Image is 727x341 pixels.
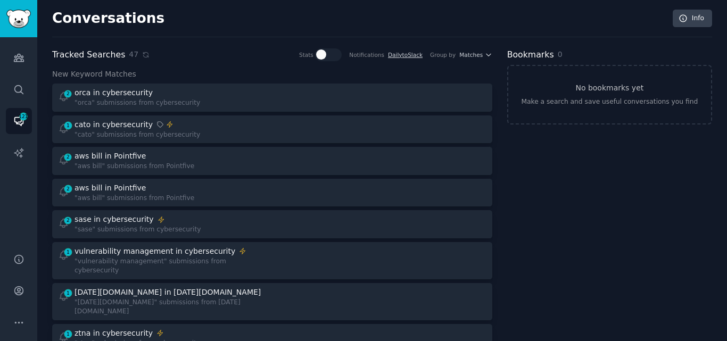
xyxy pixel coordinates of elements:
[75,257,265,276] div: "vulnerability management" submissions from cybersecurity
[75,182,146,194] div: aws bill in Pointfive
[75,130,200,140] div: "cato" submissions from cybersecurity
[75,162,194,171] div: "aws bill" submissions from Pointfive
[75,287,261,298] div: [DATE][DOMAIN_NAME] in [DATE][DOMAIN_NAME]
[507,65,712,124] a: No bookmarks yetMake a search and save useful conversations you find
[75,87,153,98] div: orca in cybersecurity
[52,179,492,207] a: 2aws bill in Pointfive"aws bill" submissions from Pointfive
[6,108,32,134] a: 121
[63,90,73,97] span: 2
[388,52,423,58] a: DailytoSlack
[521,97,698,107] div: Make a search and save useful conversations you find
[52,84,492,112] a: 2orca in cybersecurity"orca" submissions from cybersecurity
[75,119,153,130] div: cato in cybersecurity
[52,69,136,80] span: New Keyword Matches
[63,217,73,224] span: 2
[575,82,643,94] h3: No bookmarks yet
[75,246,235,257] div: vulnerability management in cybersecurity
[52,147,492,175] a: 2aws bill in Pointfive"aws bill" submissions from Pointfive
[459,51,483,59] span: Matches
[63,248,73,256] span: 1
[63,153,73,161] span: 2
[75,98,200,108] div: "orca" submissions from cybersecurity
[63,289,73,297] span: 1
[129,49,138,60] span: 47
[673,10,712,28] a: Info
[63,330,73,338] span: 1
[75,225,201,235] div: "sase" submissions from cybersecurity
[75,328,153,339] div: ztna in cybersecurity
[75,151,146,162] div: aws bill in Pointfive
[558,50,563,59] span: 0
[52,242,492,279] a: 1vulnerability management in cybersecurity"vulnerability management" submissions from cybersecurity
[52,48,125,62] h2: Tracked Searches
[52,115,492,144] a: 1cato in cybersecurity"cato" submissions from cybersecurity
[75,214,154,225] div: sase in cybersecurity
[6,10,31,28] img: GummySearch logo
[52,283,492,320] a: 1[DATE][DOMAIN_NAME] in [DATE][DOMAIN_NAME]"[DATE][DOMAIN_NAME]" submissions from [DATE][DOMAIN_N...
[52,10,164,27] h2: Conversations
[19,113,28,120] span: 121
[299,51,313,59] div: Stats
[75,194,194,203] div: "aws bill" submissions from Pointfive
[507,48,554,62] h2: Bookmarks
[63,122,73,129] span: 1
[459,51,492,59] button: Matches
[52,210,492,238] a: 2sase in cybersecurity"sase" submissions from cybersecurity
[75,298,265,317] div: "[DATE][DOMAIN_NAME]" submissions from [DATE][DOMAIN_NAME]
[63,185,73,193] span: 2
[349,51,384,59] div: Notifications
[430,51,456,59] div: Group by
